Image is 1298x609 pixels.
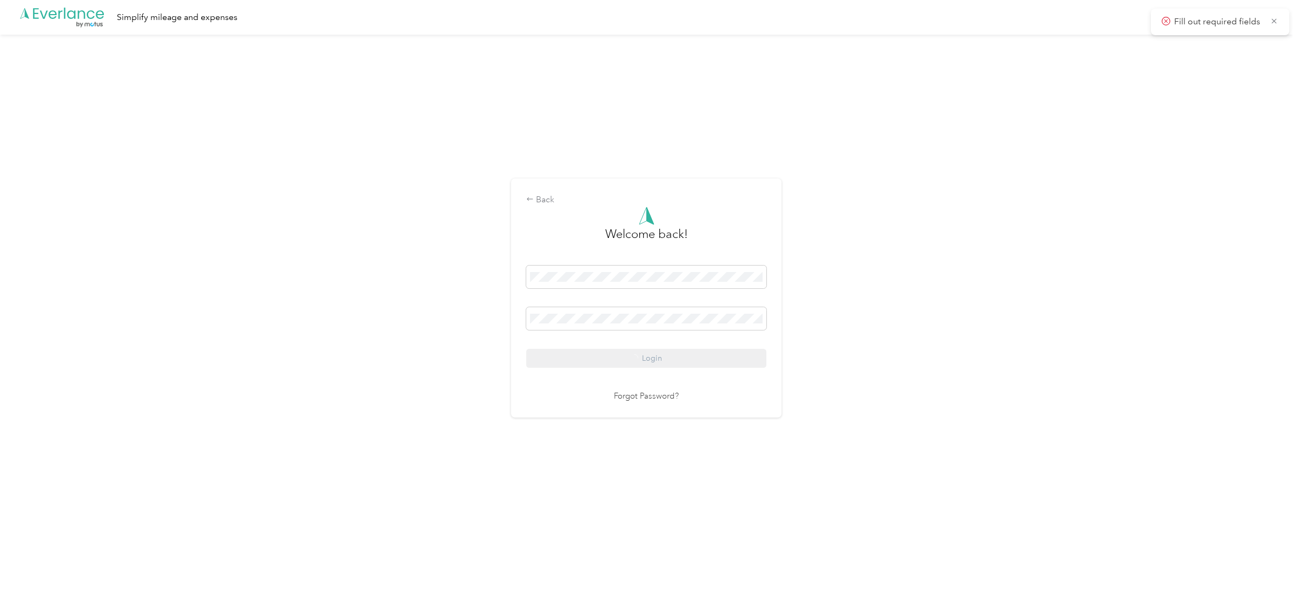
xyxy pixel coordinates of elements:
[1174,15,1263,29] p: Fill out required fields
[605,225,688,254] h3: greeting
[614,390,679,403] a: Forgot Password?
[117,11,237,24] div: Simplify mileage and expenses
[1237,548,1298,609] iframe: Everlance-gr Chat Button Frame
[526,194,766,207] div: Back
